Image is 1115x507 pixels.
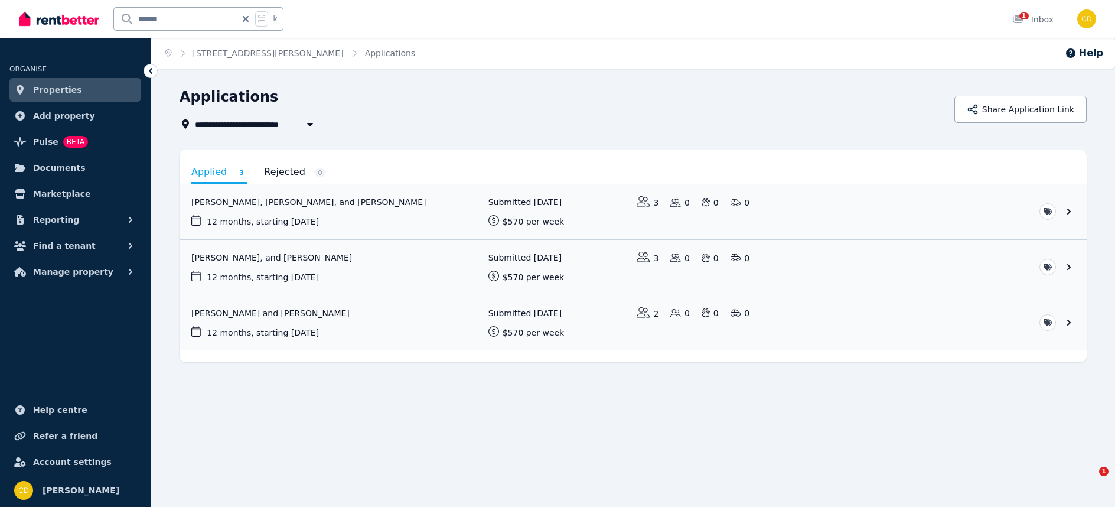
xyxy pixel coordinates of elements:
[236,168,247,177] span: 3
[9,424,141,448] a: Refer a friend
[33,161,86,175] span: Documents
[43,483,119,498] span: [PERSON_NAME]
[33,213,79,227] span: Reporting
[9,450,141,474] a: Account settings
[314,168,326,177] span: 0
[273,14,277,24] span: k
[1019,12,1029,19] span: 1
[63,136,88,148] span: BETA
[9,65,47,73] span: ORGANISE
[9,104,141,128] a: Add property
[9,234,141,258] button: Find a tenant
[1075,467,1103,495] iframe: Intercom live chat
[33,109,95,123] span: Add property
[9,182,141,206] a: Marketplace
[9,260,141,284] button: Manage property
[180,295,1087,350] a: View application: Mohini Bhapkar and Sangram Jadhav
[33,265,113,279] span: Manage property
[9,78,141,102] a: Properties
[14,481,33,500] img: Chris Dimitropoulos
[191,162,247,184] a: Applied
[193,48,344,58] a: [STREET_ADDRESS][PERSON_NAME]
[1065,46,1103,60] button: Help
[365,47,416,59] span: Applications
[33,83,82,97] span: Properties
[151,38,429,69] nav: Breadcrumb
[9,398,141,422] a: Help centre
[9,208,141,232] button: Reporting
[9,130,141,154] a: PulseBETA
[1012,14,1054,25] div: Inbox
[33,455,112,469] span: Account settings
[954,96,1087,123] button: Share Application Link
[1077,9,1096,28] img: Chris Dimitropoulos
[33,429,97,443] span: Refer a friend
[33,403,87,417] span: Help centre
[33,187,90,201] span: Marketplace
[33,239,96,253] span: Find a tenant
[180,240,1087,295] a: View application: Abhiyan Gurung, Sandesh Jimee, and Dikshya Rai
[264,162,326,182] a: Rejected
[180,184,1087,239] a: View application: Dipesh Bhandari, Nirmal Tandukar, and Ashish Khakural
[180,87,278,106] h1: Applications
[19,10,99,28] img: RentBetter
[1099,467,1109,476] span: 1
[9,156,141,180] a: Documents
[33,135,58,149] span: Pulse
